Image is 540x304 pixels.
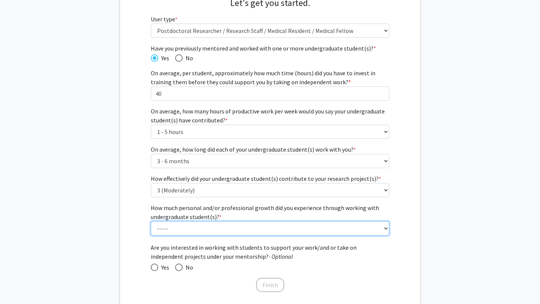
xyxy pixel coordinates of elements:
[151,107,390,125] label: On average, how many hours of productive work per week would you say your undergraduate student(s...
[158,54,169,63] span: Yes
[151,145,356,154] label: On average, how long did each of your undergraduate student(s) work with you?
[6,270,32,298] iframe: Chat
[256,278,284,292] button: Finish
[151,203,390,221] label: How much personal and/or professional growth did you experience through working with undergraduat...
[183,54,193,63] span: No
[158,263,169,272] span: Yes
[151,174,381,183] label: How effectively did your undergraduate student(s) contribute to your research project(s)?
[151,243,390,261] span: Are you interested in working with students to support your work/and or take on independent proje...
[151,53,390,63] mat-radio-group: Have you previously mentored and worked with one or more undergraduate student(s)?
[183,263,193,272] span: No
[151,15,177,24] label: User type
[268,253,293,260] i: - Optional
[151,44,390,53] span: Have you previously mentored and worked with one or more undergraduate student(s)?
[151,69,375,86] span: On average, per student, approximately how much time (hours) did you have to invest in training t...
